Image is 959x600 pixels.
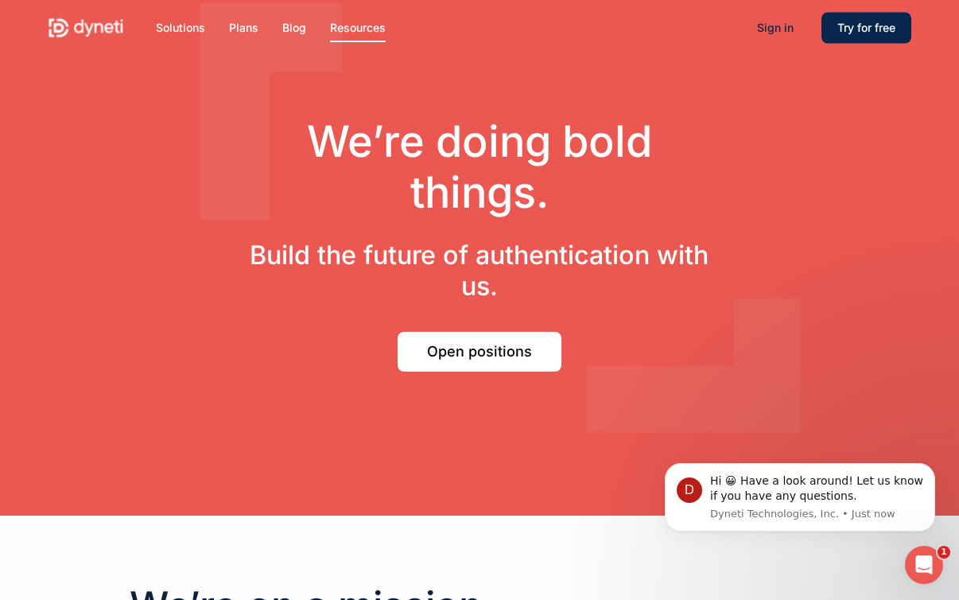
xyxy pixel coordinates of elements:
[156,19,205,37] a: Solutions
[757,21,794,34] span: Sign in
[282,19,306,37] a: Blog
[641,439,959,557] iframe: Intercom notifications message
[741,15,810,41] a: Sign in
[427,344,532,360] span: Open positions
[282,21,306,34] span: Blog
[249,240,711,302] h3: Build the future of authentication with us.
[229,19,258,37] a: Plans
[938,546,950,559] span: 1
[330,19,386,37] a: Resources
[398,332,561,372] a: Open positions
[156,21,205,34] span: Solutions
[837,21,895,34] span: Try for free
[821,19,911,37] a: Try for free
[229,21,258,34] span: Plans
[249,116,711,218] h1: We’re doing bold things.
[330,21,386,34] span: Resources
[905,546,943,584] iframe: Intercom live chat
